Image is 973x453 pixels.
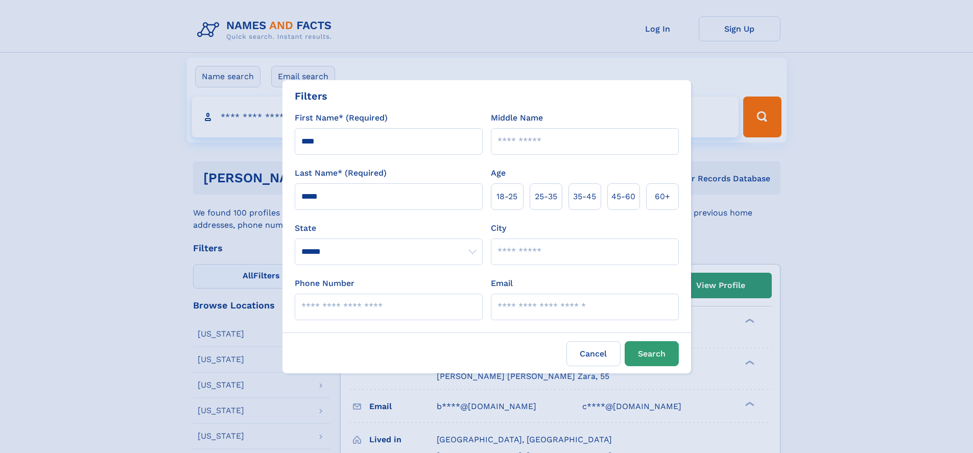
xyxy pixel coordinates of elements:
[295,88,327,104] div: Filters
[491,277,513,290] label: Email
[295,112,388,124] label: First Name* (Required)
[566,341,621,366] label: Cancel
[611,190,635,203] span: 45‑60
[295,167,387,179] label: Last Name* (Required)
[491,167,506,179] label: Age
[625,341,679,366] button: Search
[535,190,557,203] span: 25‑35
[295,222,483,234] label: State
[295,277,354,290] label: Phone Number
[496,190,517,203] span: 18‑25
[491,222,506,234] label: City
[573,190,596,203] span: 35‑45
[491,112,543,124] label: Middle Name
[655,190,670,203] span: 60+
